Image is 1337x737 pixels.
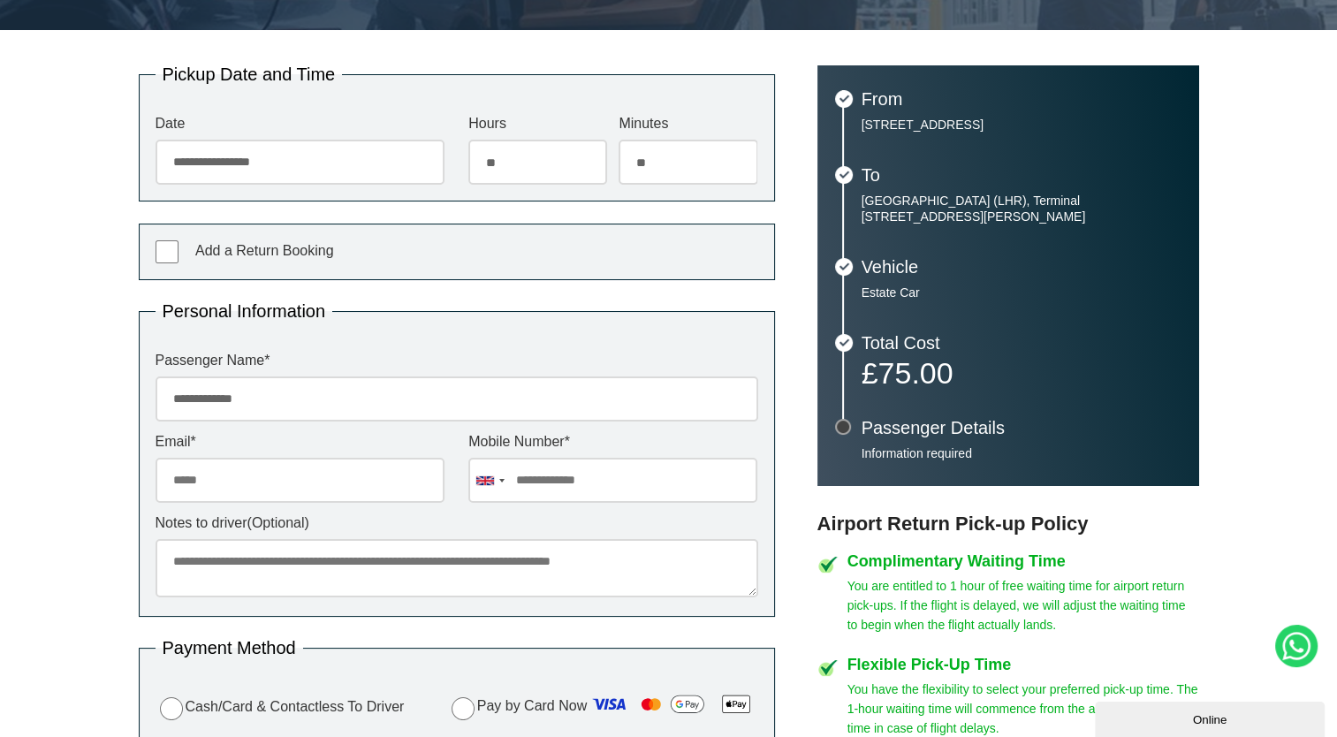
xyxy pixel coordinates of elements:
[862,90,1181,108] h3: From
[195,243,334,258] span: Add a Return Booking
[156,353,758,368] label: Passenger Name
[447,690,758,724] label: Pay by Card Now
[847,576,1199,634] p: You are entitled to 1 hour of free waiting time for airport return pick-ups. If the flight is del...
[862,361,1181,385] p: £
[862,193,1181,224] p: [GEOGRAPHIC_DATA] (LHR), Terminal [STREET_ADDRESS][PERSON_NAME]
[862,117,1181,133] p: [STREET_ADDRESS]
[862,166,1181,184] h3: To
[817,513,1199,536] h3: Airport Return Pick-up Policy
[847,553,1199,569] h4: Complimentary Waiting Time
[156,302,333,320] legend: Personal Information
[862,258,1181,276] h3: Vehicle
[156,695,405,720] label: Cash/Card & Contactless To Driver
[156,435,444,449] label: Email
[156,117,444,131] label: Date
[862,285,1181,300] p: Estate Car
[862,334,1181,352] h3: Total Cost
[160,697,183,720] input: Cash/Card & Contactless To Driver
[468,435,757,449] label: Mobile Number
[468,117,607,131] label: Hours
[156,639,303,657] legend: Payment Method
[156,516,758,530] label: Notes to driver
[469,459,510,502] div: United Kingdom: +44
[862,445,1181,461] p: Information required
[877,356,953,390] span: 75.00
[247,515,309,530] span: (Optional)
[156,65,343,83] legend: Pickup Date and Time
[156,240,179,263] input: Add a Return Booking
[1095,698,1328,737] iframe: chat widget
[862,419,1181,437] h3: Passenger Details
[847,657,1199,672] h4: Flexible Pick-Up Time
[452,697,475,720] input: Pay by Card Now
[619,117,757,131] label: Minutes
